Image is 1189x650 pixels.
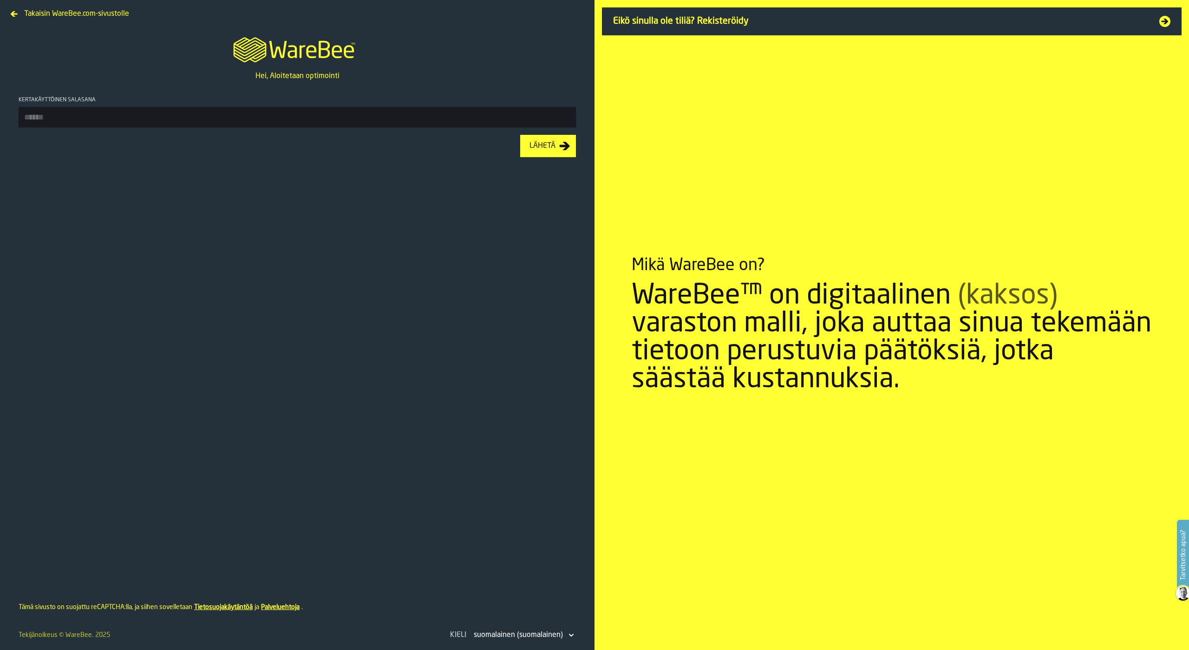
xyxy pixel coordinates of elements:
[526,140,559,152] div: Lähetä
[1178,521,1188,590] label: Tarvitsetko apua?
[602,7,1182,35] a: Eikö sinulla ole tiliä? Rekisteröidy
[632,282,1152,394] div: WareBee™ on digitaalinen varaston malli, joka auttaa sinua tekemään tietoon perustuvia päätöksiä,...
[19,632,64,638] span: Tekijänoikeus ©
[448,628,576,643] div: KieliDropdownMenuValue-fi-FI
[255,71,340,82] p: Hei, Aloitetaan optimointi
[65,632,93,638] a: WareBee.
[632,256,765,275] div: Mikä WareBee on?
[95,632,110,638] span: 2025
[261,604,300,610] a: Palveluehtoja
[24,8,129,20] span: Takaisin WareBee.com-sivustolle
[7,7,133,15] a: Takaisin WareBee.com-sivustolle
[613,15,1148,28] span: Eikö sinulla ole tiliä? Rekisteröidy
[19,107,576,127] input: button-toolbar-Kertakäyttöinen salasana
[958,282,1058,310] span: (kaksos)
[194,604,253,610] a: Tietosuojakäytäntöä
[225,26,369,71] a: logo-header
[448,630,468,641] div: Kieli
[19,97,576,127] label: button-toolbar-Kertakäyttöinen salasana
[19,97,576,103] div: Kertakäyttöinen salasana
[520,135,576,157] button: button-Lähetä
[474,630,563,641] div: DropdownMenuValue-fi-FI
